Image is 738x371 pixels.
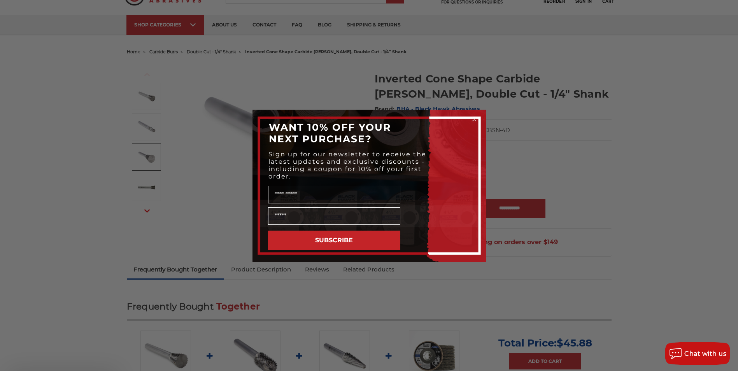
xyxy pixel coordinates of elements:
[470,115,478,123] button: Close dialog
[268,207,400,225] input: Email
[269,121,391,145] span: WANT 10% OFF YOUR NEXT PURCHASE?
[684,350,726,357] span: Chat with us
[268,150,426,180] span: Sign up for our newsletter to receive the latest updates and exclusive discounts - including a co...
[665,342,730,365] button: Chat with us
[268,231,400,250] button: SUBSCRIBE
